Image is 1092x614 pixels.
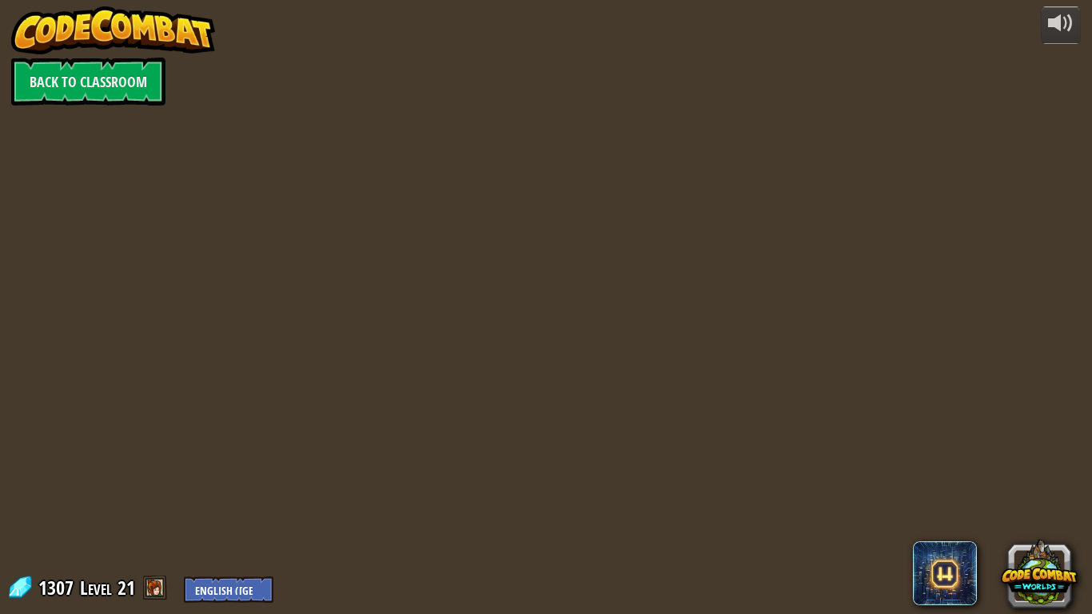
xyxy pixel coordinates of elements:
span: 21 [118,575,135,600]
span: 1307 [38,575,78,600]
img: CodeCombat - Learn how to code by playing a game [11,6,216,54]
a: Back to Classroom [11,58,165,106]
button: Adjust volume [1041,6,1081,44]
span: Level [80,575,112,601]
